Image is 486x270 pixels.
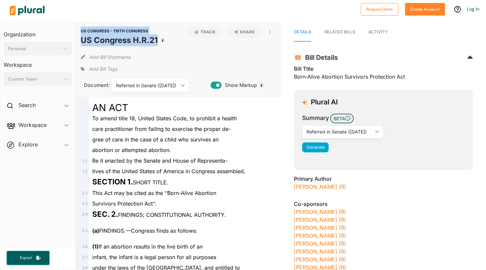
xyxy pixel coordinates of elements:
span: Bill Details [302,54,338,61]
a: [PERSON_NAME] (R) [294,248,346,255]
a: [PERSON_NAME] (R) [294,209,346,215]
span: Activity [368,29,388,34]
button: Generate [302,142,329,152]
h3: Workspace [4,55,72,70]
span: Generate [306,145,325,150]
a: Details [294,23,311,42]
span: AN ACT [92,102,128,113]
div: Born-Alive Abortion Survivors Protection Act [294,65,473,85]
span: tives of the United States of America in Congress assembled, [92,168,245,174]
strong: (a) [92,227,99,234]
div: Personal [8,45,61,52]
strong: (1) [92,243,99,250]
span: 2 . 8 [82,265,87,270]
div: Tooltip anchor [259,82,264,88]
span: Add Bill Tags [89,66,117,72]
span: 2 . 7 [82,255,87,259]
span: FINDINGS.—Congress finds as follows: [92,227,197,234]
span: 2 . 5 [82,228,87,233]
h3: Bill Title [294,65,473,73]
div: Current Team [8,76,61,83]
span: care practitioner from failing to exercise the proper de- [92,126,231,132]
h3: Organization [4,25,72,39]
div: Add tags [81,64,117,74]
span: 2 . 6 [82,244,87,249]
span: Document: [81,82,104,89]
span: Export [15,255,36,261]
button: Export [7,251,50,265]
h2: Search [19,101,36,109]
div: Referred in Senate ([DATE]) [306,128,372,135]
a: Log In [467,6,479,12]
span: 2 . 2 [82,191,87,195]
a: [PERSON_NAME] (R) [294,224,346,231]
button: Create Account [405,3,445,16]
a: Activity [368,23,388,42]
a: [PERSON_NAME] (R) [294,256,346,263]
span: gree of care in the case of a child who survives an [92,136,219,143]
button: Share [228,26,262,38]
h3: Primary Author [294,175,473,183]
span: SHORT TITLE. [92,179,168,186]
button: Request Demo [361,3,398,16]
span: Survivors Protection Act’’. [92,200,156,207]
span: abortion or attempted abortion. [92,147,171,153]
span: 2 . 3 [82,201,87,206]
span: To amend title 18, United States Code, to prohibit a health [92,115,237,122]
a: [PERSON_NAME] (R) [294,240,346,247]
h1: US Congress H.R.21 [81,34,158,46]
h3: Summary [302,114,329,122]
span: FINDINGS; CONSTITUTIONAL AUTHORITY. [92,212,226,218]
span: Be it enacted by the Senate and House of Representa- [92,157,227,164]
a: Create Account [405,5,445,12]
a: RELATED BILLS [324,23,355,42]
span: BETA [330,114,354,123]
strong: SECTION 1. [92,177,133,186]
a: Request Demo [361,5,398,12]
h3: Plural AI [311,98,338,106]
span: This Act may be cited as the ‘‘Born-Alive Abortion [92,190,216,196]
a: [PERSON_NAME] (R) [294,216,346,223]
div: RELATED BILLS [324,29,355,35]
button: Add Bill Shortname [89,52,131,62]
button: Share [225,26,264,38]
div: Referred in Senate ([DATE]) [116,82,178,89]
span: infant, the infant is a legal person for all purposes [92,254,216,260]
a: [PERSON_NAME] (R) [294,232,346,239]
h3: Co-sponsors [294,200,473,208]
span: 1 . 1 [82,158,87,163]
button: Track [188,26,223,38]
span: Details [294,29,311,34]
div: Tooltip anchor [160,37,166,43]
span: Show Markup [222,82,257,89]
strong: SEC. 2. [92,210,118,218]
span: US CONGRESS - 119TH CONGRESS [81,28,148,33]
span: 1 . 2 [82,169,87,174]
a: [PERSON_NAME] (R) [294,183,346,190]
span: If an abortion results in the live birth of an [92,243,203,250]
span: 2 . 4 [82,212,87,216]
